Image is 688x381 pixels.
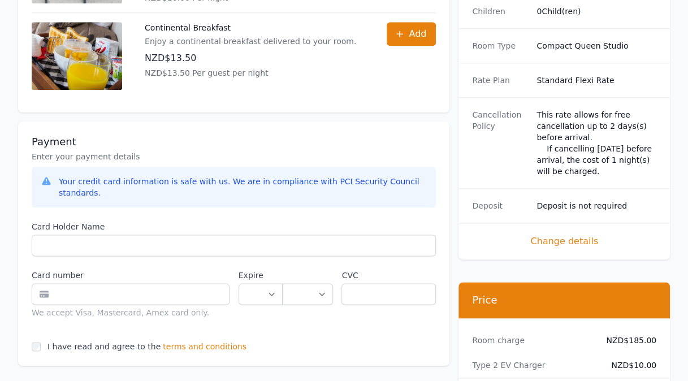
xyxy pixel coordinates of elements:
dd: Deposit is not required [536,200,656,211]
label: Card Holder Name [32,221,436,232]
h3: Price [472,293,656,307]
dt: Room Type [472,40,527,51]
dt: Room charge [472,335,592,346]
span: terms and conditions [163,341,246,352]
p: Continental Breakfast [145,22,356,33]
dd: Standard Flexi Rate [536,75,656,86]
h3: Payment [32,135,436,149]
dd: NZD$185.00 [601,335,656,346]
span: Change details [472,235,656,248]
div: Your credit card information is safe with us. We are in compliance with PCI Security Council stan... [59,176,427,198]
label: Expire [239,270,283,281]
div: This rate allows for free cancellation up to 2 days(s) before arrival. If cancelling [DATE] befor... [536,109,656,177]
dd: Compact Queen Studio [536,40,656,51]
button: Add [387,22,436,46]
label: Card number [32,270,230,281]
label: CVC [341,270,436,281]
dt: Cancellation Policy [472,109,527,177]
div: We accept Visa, Mastercard, Amex card only. [32,307,230,318]
p: NZD$13.50 Per guest per night [145,67,356,79]
dt: Children [472,6,527,17]
label: . [283,270,333,281]
dt: Deposit [472,200,527,211]
img: Continental Breakfast [32,22,122,90]
dt: Type 2 EV Charger [472,360,592,371]
p: Enter your payment details [32,151,436,162]
span: Add [409,27,426,41]
dd: NZD$10.00 [601,360,656,371]
label: I have read and agree to the [47,342,161,351]
dt: Rate Plan [472,75,527,86]
dd: 0 Child(ren) [536,6,656,17]
p: Enjoy a continental breakfast delivered to your room. [145,36,356,47]
p: NZD$13.50 [145,51,356,65]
